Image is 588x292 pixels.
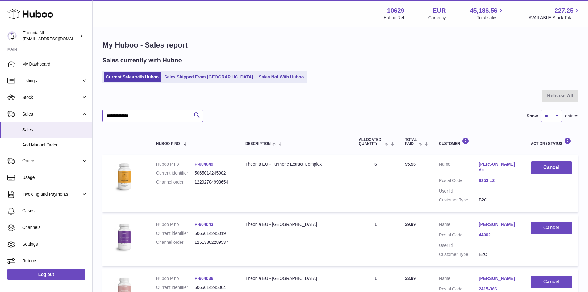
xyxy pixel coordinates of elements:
[405,276,416,281] span: 33.99
[156,161,195,167] dt: Huboo P no
[439,178,479,185] dt: Postal Code
[528,6,581,21] a: 227.25 AVAILABLE Stock Total
[104,72,161,82] a: Current Sales with Huboo
[102,56,182,65] h2: Sales currently with Huboo
[7,31,17,40] img: info@wholesomegoods.eu
[156,179,195,185] dt: Channel order
[22,241,88,247] span: Settings
[194,239,233,245] dd: 12513802289537
[405,138,417,146] span: Total paid
[479,161,519,173] a: [PERSON_NAME] de
[156,239,195,245] dt: Channel order
[194,162,213,167] a: P-604049
[479,252,519,257] dd: B2C
[439,222,479,229] dt: Name
[531,138,572,146] div: Action / Status
[256,72,306,82] a: Sales Not With Huboo
[102,40,578,50] h1: My Huboo - Sales report
[7,269,85,280] a: Log out
[439,138,519,146] div: Customer
[352,215,399,267] td: 1
[359,138,383,146] span: ALLOCATED Quantity
[479,232,519,238] a: 44002
[109,222,140,252] img: 106291725893172.jpg
[479,178,519,184] a: 8253 LZ
[245,142,271,146] span: Description
[22,175,88,180] span: Usage
[428,15,446,21] div: Currency
[405,162,416,167] span: 95.96
[387,6,404,15] strong: 10629
[531,222,572,234] button: Cancel
[439,243,479,248] dt: User Id
[22,95,81,100] span: Stock
[156,142,180,146] span: Huboo P no
[245,276,346,281] div: Theonia EU - [GEOGRAPHIC_DATA]
[22,111,81,117] span: Sales
[565,113,578,119] span: entries
[439,161,479,175] dt: Name
[156,231,195,236] dt: Current identifier
[479,222,519,227] a: [PERSON_NAME]
[162,72,255,82] a: Sales Shipped From [GEOGRAPHIC_DATA]
[194,179,233,185] dd: 12292704993654
[479,286,519,292] a: 2415-366
[405,222,416,227] span: 39.99
[22,191,81,197] span: Invoicing and Payments
[477,15,504,21] span: Total sales
[156,222,195,227] dt: Huboo P no
[433,6,446,15] strong: EUR
[23,30,78,42] div: Theonia NL
[528,15,581,21] span: AVAILABLE Stock Total
[22,158,81,164] span: Orders
[479,197,519,203] dd: B2C
[22,258,88,264] span: Returns
[23,36,91,41] span: [EMAIL_ADDRESS][DOMAIN_NAME]
[555,6,573,15] span: 227.25
[527,113,538,119] label: Show
[22,225,88,231] span: Channels
[194,285,233,290] dd: 5065014245064
[531,276,572,288] button: Cancel
[194,276,213,281] a: P-604036
[22,208,88,214] span: Cases
[439,276,479,283] dt: Name
[384,15,404,21] div: Huboo Ref
[245,222,346,227] div: Theonia EU - [GEOGRAPHIC_DATA]
[109,161,140,192] img: 106291725893031.jpg
[22,78,81,84] span: Listings
[439,197,479,203] dt: Customer Type
[156,276,195,281] dt: Huboo P no
[156,285,195,290] dt: Current identifier
[22,61,88,67] span: My Dashboard
[245,161,346,167] div: Theonia EU - Turmeric Extract Complex
[470,6,504,21] a: 45,186.56 Total sales
[479,276,519,281] a: [PERSON_NAME]
[22,127,88,133] span: Sales
[439,252,479,257] dt: Customer Type
[439,188,479,194] dt: User Id
[194,231,233,236] dd: 5065014245019
[22,142,88,148] span: Add Manual Order
[470,6,497,15] span: 45,186.56
[194,170,233,176] dd: 5065014245002
[531,161,572,174] button: Cancel
[439,232,479,239] dt: Postal Code
[156,170,195,176] dt: Current identifier
[194,222,213,227] a: P-604043
[352,155,399,212] td: 6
